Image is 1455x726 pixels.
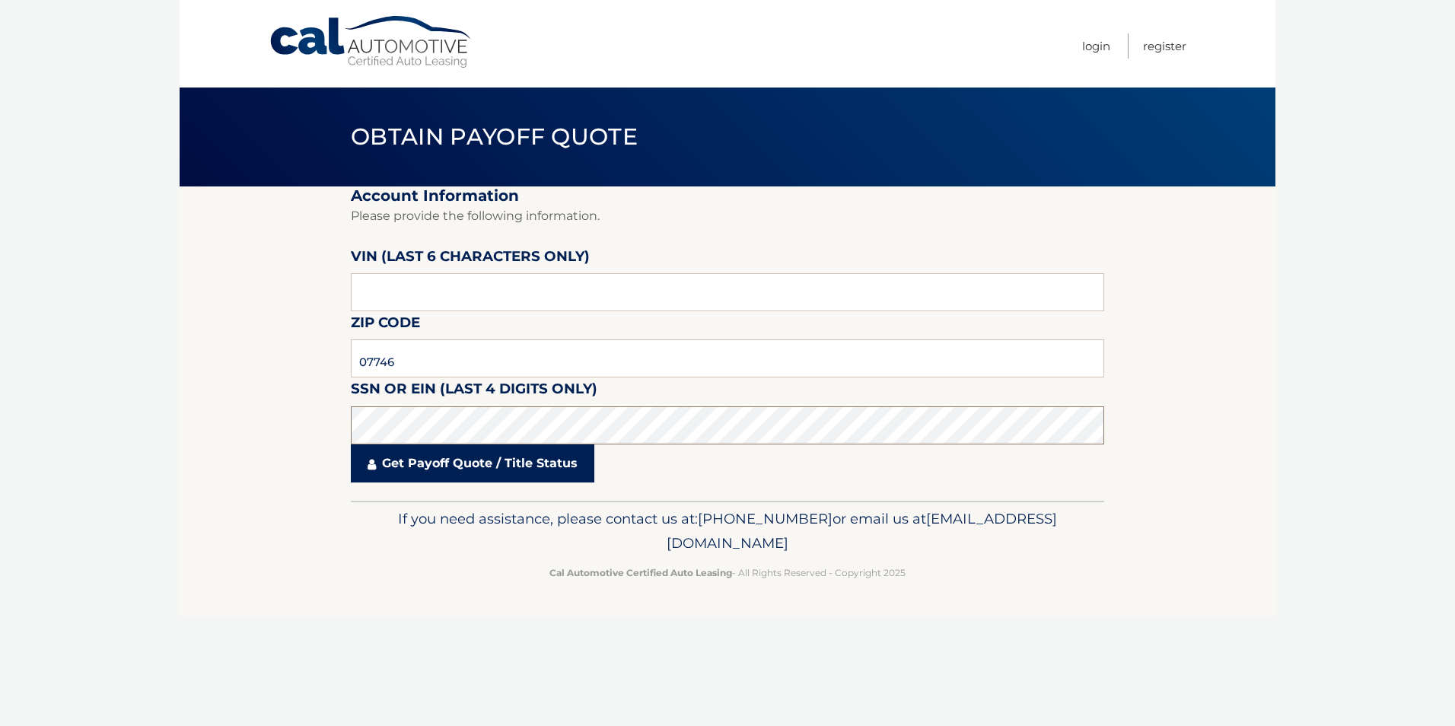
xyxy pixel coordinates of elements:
a: Register [1143,33,1186,59]
span: [PHONE_NUMBER] [698,510,833,527]
span: Obtain Payoff Quote [351,123,638,151]
strong: Cal Automotive Certified Auto Leasing [549,567,732,578]
a: Cal Automotive [269,15,474,69]
h2: Account Information [351,186,1104,205]
p: Please provide the following information. [351,205,1104,227]
label: Zip Code [351,311,420,339]
label: SSN or EIN (last 4 digits only) [351,377,597,406]
p: If you need assistance, please contact us at: or email us at [361,507,1094,556]
p: - All Rights Reserved - Copyright 2025 [361,565,1094,581]
a: Get Payoff Quote / Title Status [351,444,594,482]
label: VIN (last 6 characters only) [351,245,590,273]
a: Login [1082,33,1110,59]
